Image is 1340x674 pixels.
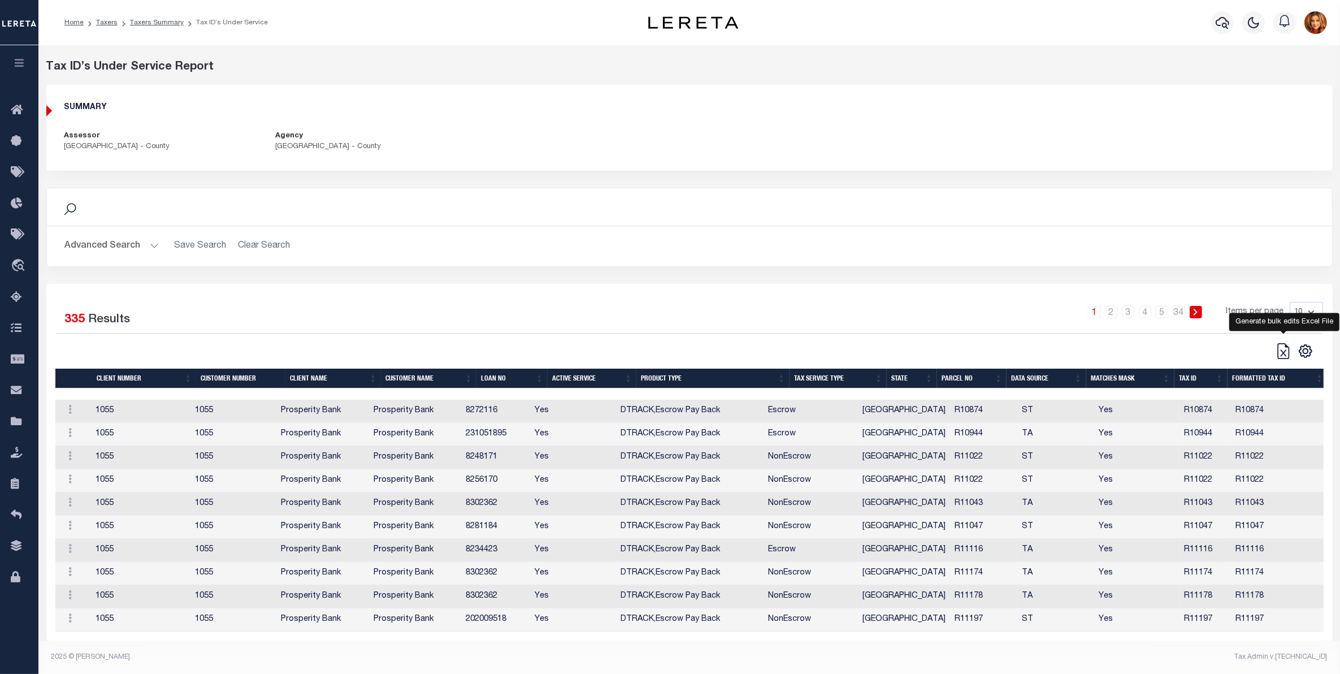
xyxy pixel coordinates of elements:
[950,492,1017,516] td: R11043
[1179,492,1231,516] td: R11043
[276,400,369,423] td: Prosperity Bank
[476,369,548,388] th: LOAN NO: activate to sort column ascending
[950,562,1017,585] td: R11174
[887,369,937,388] th: STATE: activate to sort column ascending
[858,585,950,608] td: [GEOGRAPHIC_DATA]
[1231,400,1328,423] td: R10874
[1156,306,1168,318] a: 5
[1231,562,1328,585] td: R11174
[46,59,1333,76] div: Tax ID’s Under Service Report
[764,400,858,423] td: Escrow
[190,585,276,608] td: 1055
[698,652,1328,662] div: Tax Admin v.[TECHNICAL_ID]
[1179,608,1231,632] td: R11197
[1094,492,1179,516] td: Yes
[461,608,530,632] td: 202009518
[369,469,462,492] td: Prosperity Bank
[1231,492,1328,516] td: R11043
[1226,306,1284,318] span: Items per page
[1017,516,1094,539] td: ST
[1179,539,1231,562] td: R11116
[1017,585,1094,608] td: TA
[65,314,85,326] span: 335
[1229,313,1339,331] div: Generate bulk edits Excel File
[276,423,369,446] td: Prosperity Bank
[937,369,1007,388] th: PARCEL NO: activate to sort column ascending
[1017,539,1094,562] td: TA
[369,492,462,516] td: Prosperity Bank
[950,608,1017,632] td: R11197
[950,585,1017,608] td: R11178
[285,369,381,388] th: Client Name: activate to sort column ascending
[764,469,858,492] td: NonEscrow
[381,369,476,388] th: Customer Name: activate to sort column ascending
[91,608,190,632] td: 1055
[91,469,190,492] td: 1055
[530,539,616,562] td: Yes
[530,400,616,423] td: Yes
[950,539,1017,562] td: R11116
[616,446,764,469] td: DTRACK,Escrow Pay Back
[548,369,636,388] th: Active Service: activate to sort column ascending
[190,469,276,492] td: 1055
[64,141,259,153] p: [GEOGRAPHIC_DATA] - County
[764,539,858,562] td: Escrow
[43,652,689,662] div: 2025 © [PERSON_NAME].
[1017,469,1094,492] td: ST
[64,103,1315,113] h5: SUMMARY
[1231,608,1328,632] td: R11197
[64,19,84,26] a: Home
[276,516,369,539] td: Prosperity Bank
[530,516,616,539] td: Yes
[1094,608,1179,632] td: Yes
[616,608,764,632] td: DTRACK,Escrow Pay Back
[1173,306,1185,318] a: 34
[1017,608,1094,632] td: ST
[1017,562,1094,585] td: TA
[1179,400,1231,423] td: R10874
[91,446,190,469] td: 1055
[1105,306,1117,318] a: 2
[96,19,118,26] a: Taxers
[369,562,462,585] td: Prosperity Bank
[1179,469,1231,492] td: R11022
[190,539,276,562] td: 1055
[764,446,858,469] td: NonEscrow
[1231,423,1328,446] td: R10944
[1174,369,1228,388] th: TAX ID: activate to sort column ascending
[276,585,369,608] td: Prosperity Bank
[1094,446,1179,469] td: Yes
[461,492,530,516] td: 8302362
[764,585,858,608] td: NonEscrow
[461,516,530,539] td: 8281184
[858,608,950,632] td: [GEOGRAPHIC_DATA]
[91,516,190,539] td: 1055
[764,562,858,585] td: NonEscrow
[1094,423,1179,446] td: Yes
[616,492,764,516] td: DTRACK,Escrow Pay Back
[369,516,462,539] td: Prosperity Bank
[858,423,950,446] td: [GEOGRAPHIC_DATA]
[950,400,1017,423] td: R10874
[276,562,369,585] td: Prosperity Bank
[764,423,858,446] td: Escrow
[530,469,616,492] td: Yes
[461,585,530,608] td: 8302362
[858,562,950,585] td: [GEOGRAPHIC_DATA]
[1094,400,1179,423] td: Yes
[530,562,616,585] td: Yes
[190,562,276,585] td: 1055
[1179,516,1231,539] td: R11047
[1179,446,1231,469] td: R11022
[530,423,616,446] td: Yes
[858,516,950,539] td: [GEOGRAPHIC_DATA]
[91,400,190,423] td: 1055
[950,516,1017,539] td: R11047
[616,423,764,446] td: DTRACK,Escrow Pay Back
[369,539,462,562] td: Prosperity Bank
[461,446,530,469] td: 8248171
[64,131,101,142] label: Assessor
[91,492,190,516] td: 1055
[858,539,950,562] td: [GEOGRAPHIC_DATA]
[616,585,764,608] td: DTRACK,Escrow Pay Back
